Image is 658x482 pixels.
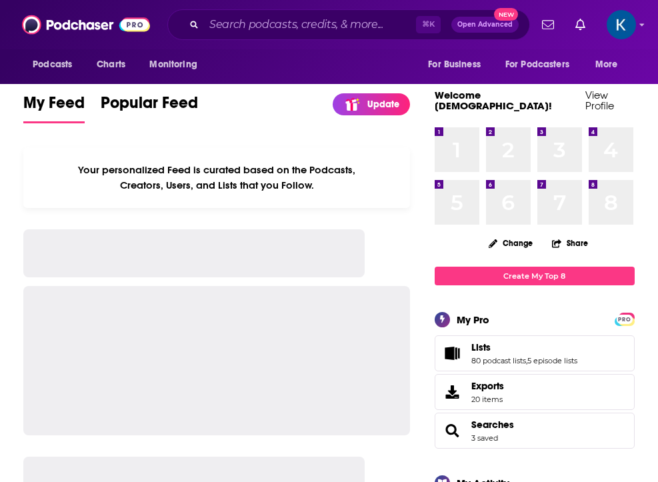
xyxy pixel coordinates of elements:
[617,315,633,325] span: PRO
[497,52,589,77] button: open menu
[607,10,636,39] span: Logged in as kristen42280
[471,341,491,353] span: Lists
[22,12,150,37] img: Podchaser - Follow, Share and Rate Podcasts
[570,13,591,36] a: Show notifications dropdown
[457,21,513,28] span: Open Advanced
[435,335,635,371] span: Lists
[367,99,399,110] p: Update
[586,52,635,77] button: open menu
[471,341,577,353] a: Lists
[167,9,530,40] div: Search podcasts, credits, & more...
[607,10,636,39] button: Show profile menu
[439,344,466,363] a: Lists
[97,55,125,74] span: Charts
[537,13,559,36] a: Show notifications dropdown
[607,10,636,39] img: User Profile
[435,413,635,449] span: Searches
[471,380,504,392] span: Exports
[23,93,85,121] span: My Feed
[419,52,497,77] button: open menu
[439,421,466,440] a: Searches
[23,147,410,208] div: Your personalized Feed is curated based on the Podcasts, Creators, Users, and Lists that you Follow.
[617,313,633,323] a: PRO
[585,89,614,112] a: View Profile
[88,52,133,77] a: Charts
[101,93,198,123] a: Popular Feed
[149,55,197,74] span: Monitoring
[435,267,635,285] a: Create My Top 8
[481,235,541,251] button: Change
[451,17,519,33] button: Open AdvancedNew
[471,419,514,431] a: Searches
[505,55,569,74] span: For Podcasters
[333,93,410,115] a: Update
[101,93,198,121] span: Popular Feed
[435,374,635,410] a: Exports
[471,395,504,404] span: 20 items
[527,356,577,365] a: 5 episode lists
[471,356,526,365] a: 80 podcast lists
[428,55,481,74] span: For Business
[526,356,527,365] span: ,
[471,433,498,443] a: 3 saved
[416,16,441,33] span: ⌘ K
[33,55,72,74] span: Podcasts
[551,230,589,256] button: Share
[595,55,618,74] span: More
[140,52,214,77] button: open menu
[23,93,85,123] a: My Feed
[439,383,466,401] span: Exports
[23,52,89,77] button: open menu
[457,313,489,326] div: My Pro
[435,89,552,112] a: Welcome [DEMOGRAPHIC_DATA]!
[494,8,518,21] span: New
[204,14,416,35] input: Search podcasts, credits, & more...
